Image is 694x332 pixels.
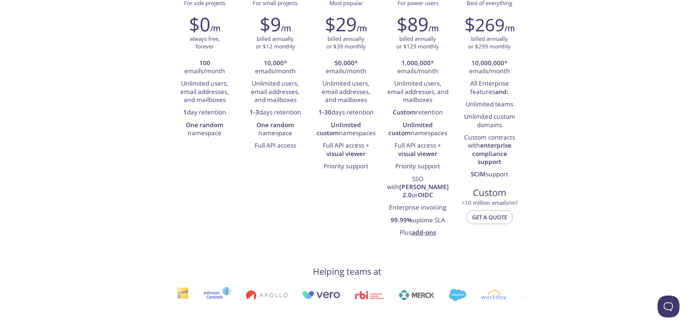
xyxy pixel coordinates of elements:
[244,290,285,300] img: apollo
[246,78,305,106] li: Unlimited users, email addresses, and mailboxes
[201,286,229,304] img: johnsoncontrols
[462,199,518,206] span: > 10 million emails/m?
[260,13,281,35] h2: $9
[387,202,449,214] li: Enterprise invoicing
[460,168,519,181] li: support
[325,13,357,35] h2: $29
[397,13,428,35] h2: $89
[387,119,449,140] li: namespaces
[256,35,295,51] p: billed annually or $12 monthly
[505,22,515,35] h6: /m
[396,35,439,51] p: billed annually or $129 monthly
[183,108,187,116] strong: 1
[387,227,449,239] li: Plus
[428,22,439,35] h6: /m
[471,170,486,178] strong: SCIM
[316,57,376,78] li: * emails/month
[175,119,235,140] li: namespace
[246,140,305,152] li: Full API access
[398,149,437,158] strong: visual viewer
[246,119,305,140] li: namespace
[397,290,432,300] img: merck
[418,191,433,199] strong: OIDC
[387,57,449,78] li: * emails/month
[460,57,519,78] li: * emails/month
[460,78,519,98] li: All Enterprise features :
[479,290,505,300] img: workday
[326,35,366,51] p: billed annually or $39 monthly
[246,57,305,78] li: * emails/month
[353,291,383,299] img: rbi
[460,98,519,111] li: Unlimited teams
[387,160,449,173] li: Priority support
[316,119,376,140] li: namespaces
[175,106,235,119] li: day retention
[175,78,235,106] li: Unlimited users, email addresses, and mailboxes
[658,296,679,317] iframe: Help Scout Beacon - Open
[210,22,220,35] h6: /m
[475,13,505,36] span: 269
[334,59,354,67] strong: 50,000
[317,121,361,137] strong: Unlimited custom
[460,132,519,168] li: Custom contracts with
[186,121,223,129] strong: One random
[313,266,381,277] h4: Helping teams at
[246,106,305,119] li: days retention
[316,160,376,173] li: Priority support
[300,291,338,299] img: vero
[471,59,504,67] strong: 10,000,000
[466,210,513,224] button: Get a quote
[472,212,507,222] span: Get a quote
[472,141,511,166] strong: enterprise compliance support
[387,140,449,160] li: Full API access +
[318,108,332,116] strong: 1-30
[447,289,464,301] img: salesforce
[412,228,436,237] a: add-ons
[316,140,376,160] li: Full API access +
[256,121,294,129] strong: One random
[495,87,507,96] strong: and
[316,78,376,106] li: Unlimited users, email addresses, and mailboxes
[189,13,210,35] h2: $0
[264,59,284,67] strong: 10,000
[460,111,519,132] li: Unlimited custom domains
[393,108,416,116] strong: Custom
[391,216,412,224] strong: 99.99%
[281,22,291,35] h6: /m
[387,106,449,119] li: retention
[460,187,519,199] span: Custom
[399,183,449,199] strong: [PERSON_NAME] 2.0
[401,59,431,67] strong: 1,000,000
[387,173,449,202] li: SSO with or
[199,59,210,67] strong: 100
[326,149,365,158] strong: visual viewer
[387,78,449,106] li: Unlimited users, email addresses, and mailboxes
[250,108,259,116] strong: 1-3
[357,22,367,35] h6: /m
[190,35,220,51] p: always free, forever
[388,121,433,137] strong: Unlimited custom
[387,214,449,227] li: uptime SLA
[175,57,235,78] li: emails/month
[468,35,511,51] p: billed annually or $299 monthly
[464,13,505,35] h2: $
[316,106,376,119] li: days retention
